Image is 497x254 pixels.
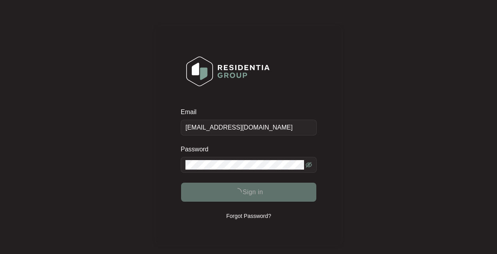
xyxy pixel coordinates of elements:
[181,183,316,202] button: Sign in
[181,51,275,92] img: Login Logo
[181,120,317,136] input: Email
[226,212,271,220] p: Forgot Password?
[181,145,214,153] label: Password
[232,186,243,197] span: loading
[306,162,312,168] span: eye-invisible
[181,108,202,116] label: Email
[185,160,304,170] input: Password
[242,187,263,197] span: Sign in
